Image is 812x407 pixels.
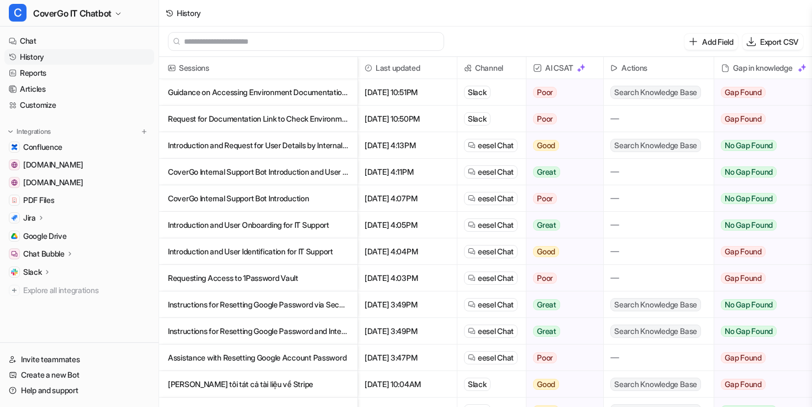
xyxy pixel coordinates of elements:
[610,86,701,99] span: Search Knowledge Base
[168,318,349,345] p: Instructions for Resetting Google Password and Internal Procedures
[478,299,514,310] span: eesel Chat
[714,106,805,132] button: Gap Found
[4,192,154,208] a: PDF FilesPDF Files
[721,352,766,363] span: Gap Found
[468,326,514,337] a: eesel Chat
[362,132,452,159] span: [DATE] 4:13PM
[177,7,201,19] div: History
[362,238,452,265] span: [DATE] 4:04PM
[33,6,112,21] span: CoverGo IT Chatbot
[468,166,514,178] a: eesel Chat
[7,128,14,135] img: expand menu
[23,159,83,170] span: [DOMAIN_NAME]
[23,177,83,188] span: [DOMAIN_NAME]
[168,159,349,185] p: CoverGo Internal Support Bot Introduction and User Onboarding
[23,281,150,299] span: Explore all integrations
[4,33,154,49] a: Chat
[721,273,766,284] span: Gap Found
[168,106,349,132] p: Request for Documentation Link to Check Environments
[721,140,777,151] span: No Gap Found
[531,57,599,79] span: AI CSAT
[4,81,154,97] a: Articles
[478,352,514,363] span: eesel Chat
[4,157,154,173] a: community.atlassian.com[DOMAIN_NAME]
[714,238,805,265] button: Gap Found
[11,269,18,275] img: Slack
[11,197,18,203] img: PDF Files
[468,352,514,363] a: eesel Chat
[9,285,20,296] img: explore all integrations
[464,112,491,126] div: Slack
[4,49,154,65] a: History
[714,291,805,318] button: No Gap Found
[533,87,557,98] span: Poor
[23,231,67,242] span: Google Drive
[526,345,597,371] button: Poor
[468,246,514,257] a: eesel Chat
[362,106,452,132] span: [DATE] 10:50PM
[721,193,777,204] span: No Gap Found
[362,57,452,79] span: Last updated
[468,140,514,151] a: eesel Chat
[4,97,154,113] a: Customize
[168,79,349,106] p: Guidance on Accessing Environment Documentation in [GEOGRAPHIC_DATA] and Compass
[742,34,803,50] button: Export CSV
[11,161,18,168] img: community.atlassian.com
[468,301,476,309] img: eeselChat
[721,166,777,178] span: No Gap Found
[526,212,597,238] button: Great
[164,57,353,79] span: Sessions
[4,383,154,398] a: Help and support
[684,34,737,50] button: Add Field
[362,291,452,318] span: [DATE] 3:49PM
[721,220,777,231] span: No Gap Found
[714,371,805,398] button: Gap Found
[362,185,452,212] span: [DATE] 4:07PM
[533,326,560,337] span: Great
[721,326,777,337] span: No Gap Found
[714,185,805,212] button: No Gap Found
[362,212,452,238] span: [DATE] 4:05PM
[468,142,476,149] img: eeselChat
[478,140,514,151] span: eesel Chat
[468,327,476,335] img: eeselChat
[362,265,452,291] span: [DATE] 4:03PM
[478,246,514,257] span: eesel Chat
[168,132,349,159] p: Introduction and Request for User Details by Internal Support Bot
[478,220,514,231] span: eesel Chat
[140,128,148,135] img: menu_add.svg
[4,352,154,367] a: Invite teammates
[23,267,42,278] p: Slack
[11,251,18,257] img: Chat Bubble
[23,142,62,153] span: Confluence
[610,139,701,152] span: Search Knowledge Base
[468,248,476,255] img: eeselChat
[526,371,597,398] button: Good
[478,193,514,204] span: eesel Chat
[721,113,766,124] span: Gap Found
[526,265,597,291] button: Poor
[11,233,18,239] img: Google Drive
[468,221,476,229] img: eeselChat
[610,298,701,311] span: Search Knowledge Base
[362,345,452,371] span: [DATE] 3:47PM
[4,139,154,155] a: ConfluenceConfluence
[533,193,557,204] span: Poor
[714,79,805,106] button: Gap Found
[468,168,476,176] img: eeselChat
[533,379,559,390] span: Good
[464,86,491,99] div: Slack
[533,140,559,151] span: Good
[533,299,560,310] span: Great
[11,215,18,221] img: Jira
[478,326,514,337] span: eesel Chat
[11,179,18,186] img: support.atlassian.com
[168,345,349,371] p: Assistance with Resetting Google Account Password
[714,212,805,238] button: No Gap Found
[533,246,559,257] span: Good
[468,193,514,204] a: eesel Chat
[526,106,597,132] button: Poor
[478,166,514,178] span: eesel Chat
[4,175,154,190] a: support.atlassian.com[DOMAIN_NAME]
[526,185,597,212] button: Poor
